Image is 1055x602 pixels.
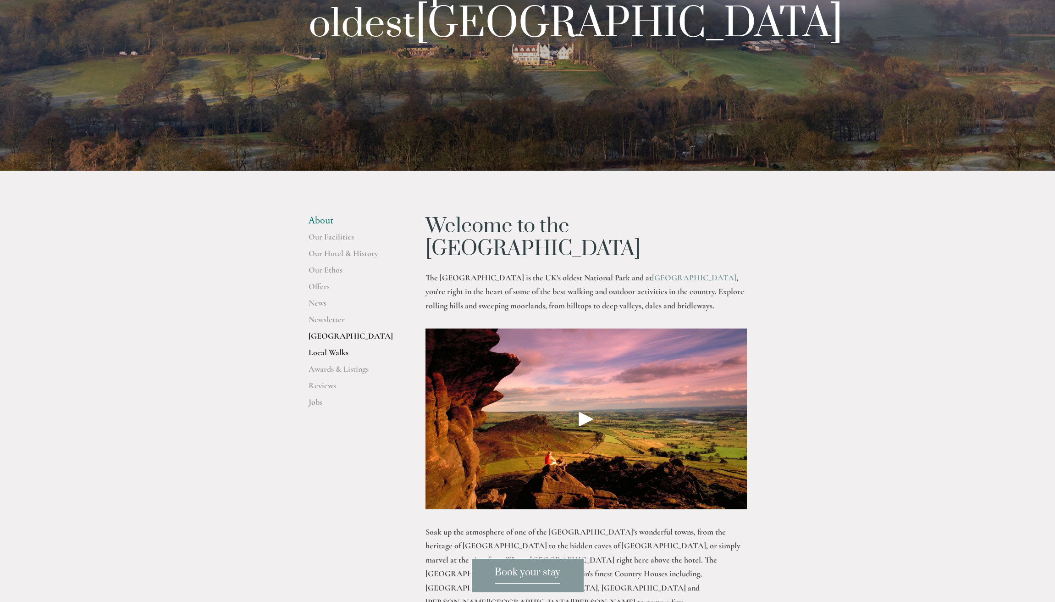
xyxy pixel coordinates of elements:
[471,558,584,593] a: Book your stay
[309,314,396,331] a: Newsletter
[575,408,597,430] div: Play
[309,248,396,265] a: Our Hotel & History
[309,232,396,248] a: Our Facilities
[309,298,396,314] a: News
[652,273,736,283] a: [GEOGRAPHIC_DATA]
[425,271,747,313] p: The [GEOGRAPHIC_DATA] is the UK’s oldest National Park and at , you’re right in the heart of some...
[425,215,747,261] h1: Welcome to the [GEOGRAPHIC_DATA]
[309,380,396,397] a: Reviews
[309,281,396,298] a: Offers
[309,397,396,413] a: Jobs
[309,347,396,364] a: Local Walks
[495,566,560,584] span: Book your stay
[309,265,396,281] a: Our Ethos
[309,364,396,380] a: Awards & Listings
[309,331,396,347] a: [GEOGRAPHIC_DATA]
[309,215,396,227] li: About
